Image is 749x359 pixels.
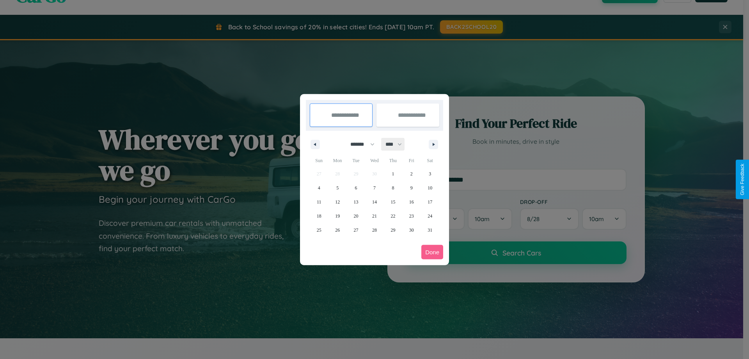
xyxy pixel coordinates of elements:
[421,195,439,209] button: 17
[365,209,383,223] button: 21
[365,223,383,237] button: 28
[384,195,402,209] button: 15
[317,195,321,209] span: 11
[373,181,376,195] span: 7
[372,209,377,223] span: 21
[409,209,414,223] span: 23
[392,181,394,195] span: 8
[355,181,357,195] span: 6
[390,223,395,237] span: 29
[335,195,340,209] span: 12
[347,209,365,223] button: 20
[318,181,320,195] span: 4
[402,209,421,223] button: 23
[328,154,346,167] span: Mon
[410,167,413,181] span: 2
[354,209,359,223] span: 20
[347,195,365,209] button: 13
[428,209,432,223] span: 24
[310,209,328,223] button: 18
[390,195,395,209] span: 15
[421,209,439,223] button: 24
[328,209,346,223] button: 19
[410,181,413,195] span: 9
[429,167,431,181] span: 3
[390,209,395,223] span: 22
[310,154,328,167] span: Sun
[421,154,439,167] span: Sat
[384,181,402,195] button: 8
[372,223,377,237] span: 28
[365,195,383,209] button: 14
[409,223,414,237] span: 30
[409,195,414,209] span: 16
[365,154,383,167] span: Wed
[402,181,421,195] button: 9
[384,154,402,167] span: Thu
[310,195,328,209] button: 11
[328,195,346,209] button: 12
[740,164,745,195] div: Give Feedback
[428,181,432,195] span: 10
[317,223,321,237] span: 25
[365,181,383,195] button: 7
[310,223,328,237] button: 25
[402,154,421,167] span: Fri
[372,195,377,209] span: 14
[421,181,439,195] button: 10
[335,223,340,237] span: 26
[384,167,402,181] button: 1
[428,223,432,237] span: 31
[328,181,346,195] button: 5
[384,223,402,237] button: 29
[347,181,365,195] button: 6
[347,223,365,237] button: 27
[336,181,339,195] span: 5
[428,195,432,209] span: 17
[317,209,321,223] span: 18
[402,223,421,237] button: 30
[402,195,421,209] button: 16
[310,181,328,195] button: 4
[328,223,346,237] button: 26
[347,154,365,167] span: Tue
[421,245,443,259] button: Done
[421,223,439,237] button: 31
[354,223,359,237] span: 27
[402,167,421,181] button: 2
[354,195,359,209] span: 13
[421,167,439,181] button: 3
[392,167,394,181] span: 1
[384,209,402,223] button: 22
[335,209,340,223] span: 19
